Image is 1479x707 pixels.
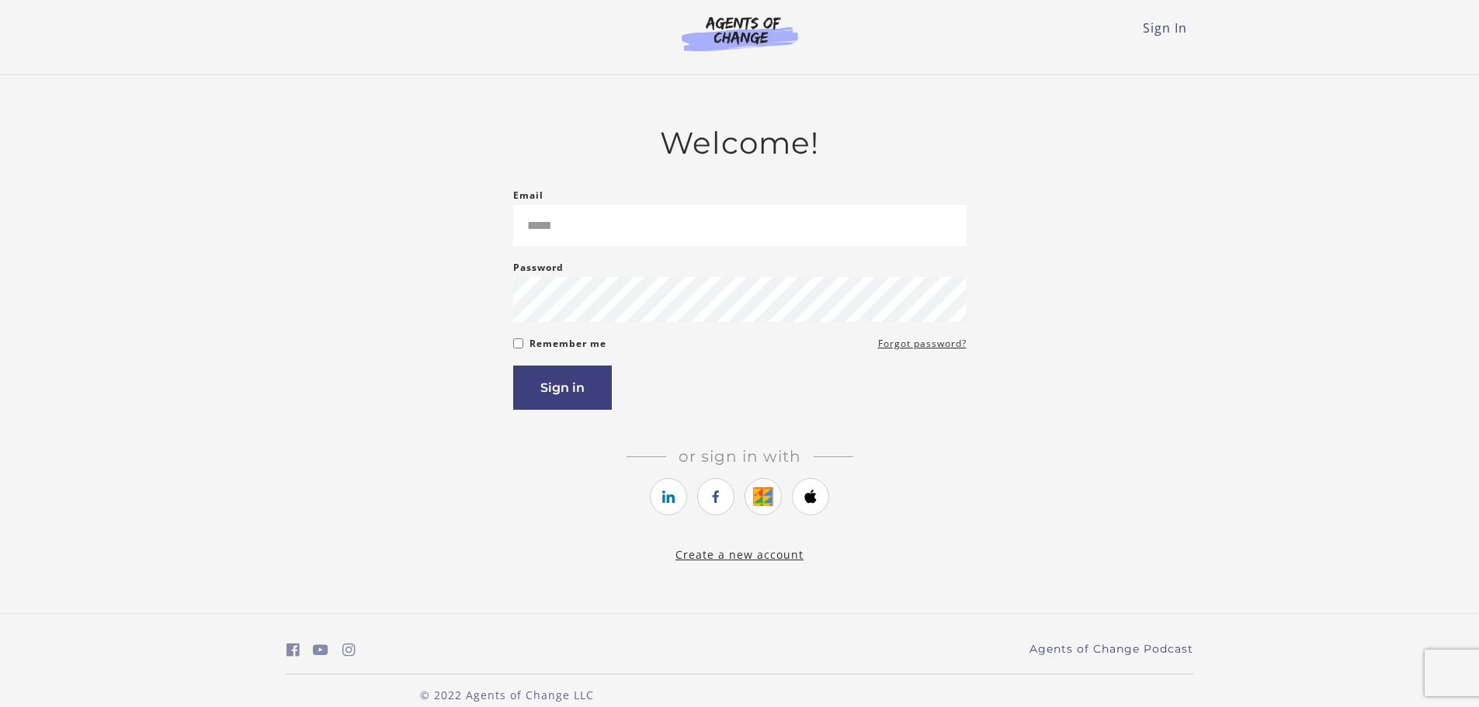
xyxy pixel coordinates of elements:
[745,478,782,515] a: https://courses.thinkific.com/users/auth/google?ss%5Breferral%5D=&ss%5Buser_return_to%5D=&ss%5Bvi...
[513,186,543,205] label: Email
[513,366,612,410] button: Sign in
[342,643,356,657] i: https://www.instagram.com/agentsofchangeprep/ (Open in a new window)
[697,478,734,515] a: https://courses.thinkific.com/users/auth/facebook?ss%5Breferral%5D=&ss%5Buser_return_to%5D=&ss%5B...
[1029,641,1193,657] a: Agents of Change Podcast
[313,639,328,661] a: https://www.youtube.com/c/AgentsofChangeTestPrepbyMeaganMitchell (Open in a new window)
[313,643,328,657] i: https://www.youtube.com/c/AgentsofChangeTestPrepbyMeaganMitchell (Open in a new window)
[286,639,300,661] a: https://www.facebook.com/groups/aswbtestprep (Open in a new window)
[513,258,564,277] label: Password
[792,478,829,515] a: https://courses.thinkific.com/users/auth/apple?ss%5Breferral%5D=&ss%5Buser_return_to%5D=&ss%5Bvis...
[665,16,814,51] img: Agents of Change Logo
[1143,19,1187,36] a: Sign In
[513,125,967,161] h2: Welcome!
[675,547,804,562] a: Create a new account
[286,687,727,703] p: © 2022 Agents of Change LLC
[878,334,967,353] a: Forgot password?
[650,478,687,515] a: https://courses.thinkific.com/users/auth/linkedin?ss%5Breferral%5D=&ss%5Buser_return_to%5D=&ss%5B...
[529,334,606,353] label: Remember me
[666,447,814,466] span: Or sign in with
[342,639,356,661] a: https://www.instagram.com/agentsofchangeprep/ (Open in a new window)
[286,643,300,657] i: https://www.facebook.com/groups/aswbtestprep (Open in a new window)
